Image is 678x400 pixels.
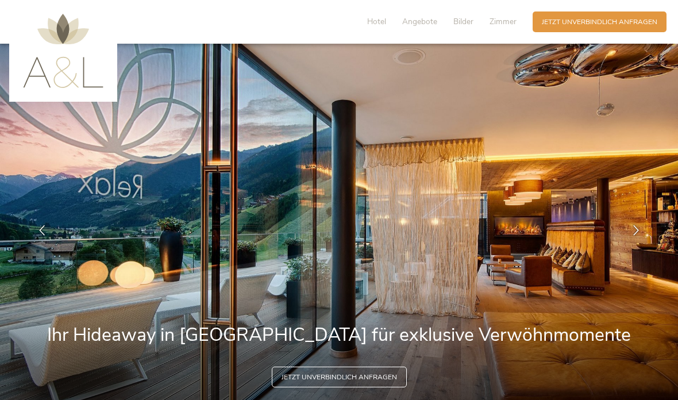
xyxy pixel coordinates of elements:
span: Bilder [453,16,473,27]
span: Angebote [402,16,437,27]
span: Hotel [367,16,386,27]
span: Zimmer [490,16,517,27]
img: AMONTI & LUNARIS Wellnessresort [23,14,103,88]
span: Jetzt unverbindlich anfragen [542,17,657,27]
span: Jetzt unverbindlich anfragen [282,372,397,382]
